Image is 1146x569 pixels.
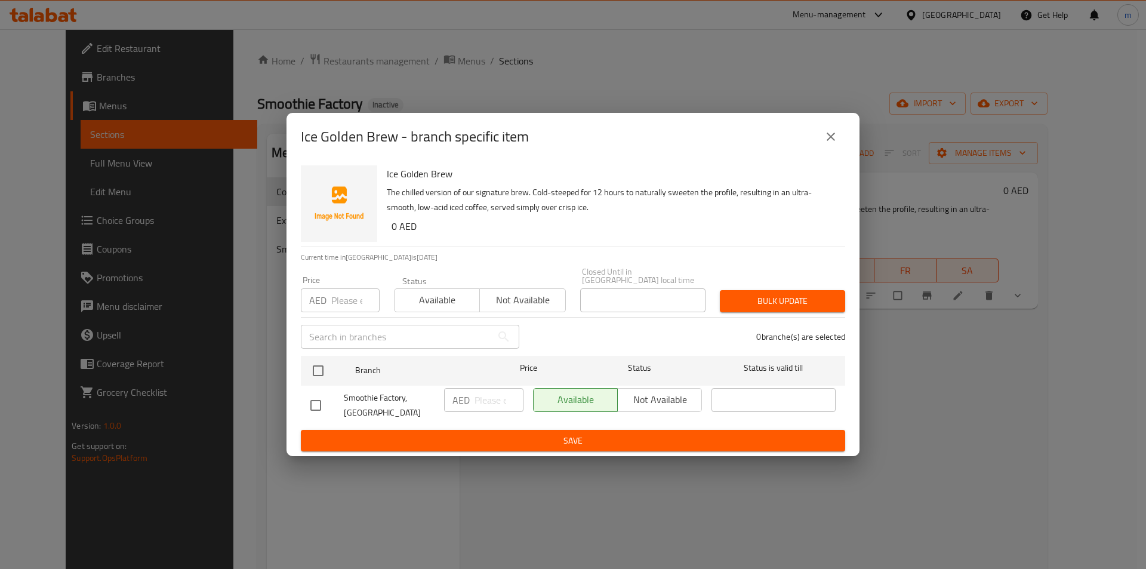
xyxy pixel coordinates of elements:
h6: Ice Golden Brew [387,165,836,182]
h2: Ice Golden Brew - branch specific item [301,127,529,146]
p: The chilled version of our signature brew. Cold-steeped for 12 hours to naturally sweeten the pro... [387,185,836,215]
button: Bulk update [720,290,845,312]
p: 0 branche(s) are selected [756,331,845,343]
h6: 0 AED [392,218,836,235]
p: AED [452,393,470,407]
span: Save [310,433,836,448]
input: Please enter price [475,388,523,412]
span: Status is valid till [711,361,836,376]
input: Please enter price [331,288,380,312]
input: Search in branches [301,325,492,349]
p: AED [309,293,326,307]
span: Smoothie Factory, [GEOGRAPHIC_DATA] [344,390,435,420]
span: Bulk update [729,294,836,309]
button: Available [394,288,480,312]
button: close [817,122,845,151]
button: Save [301,430,845,452]
p: Current time in [GEOGRAPHIC_DATA] is [DATE] [301,252,845,263]
span: Available [399,291,475,309]
button: Not available [479,288,565,312]
span: Not available [485,291,560,309]
span: Price [489,361,568,376]
span: Branch [355,363,479,378]
span: Status [578,361,702,376]
img: Ice Golden Brew [301,165,377,242]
